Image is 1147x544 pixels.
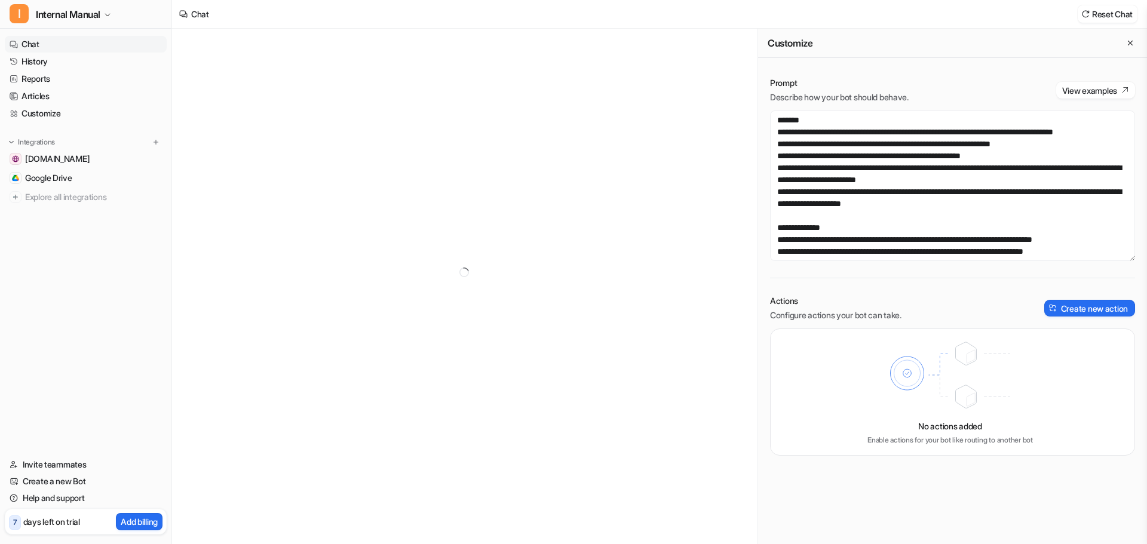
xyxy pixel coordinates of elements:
[36,6,100,23] span: Internal Manual
[25,172,72,184] span: Google Drive
[770,77,909,89] p: Prompt
[25,188,162,207] span: Explore all integrations
[5,189,167,205] a: Explore all integrations
[23,515,80,528] p: days left on trial
[25,153,90,165] span: [DOMAIN_NAME]
[5,70,167,87] a: Reports
[12,174,19,182] img: Google Drive
[770,91,909,103] p: Describe how your bot should behave.
[1049,304,1057,312] img: create-action-icon.svg
[12,155,19,162] img: www.fluvius.be
[5,36,167,53] a: Chat
[5,88,167,105] a: Articles
[1056,82,1135,99] button: View examples
[918,420,982,432] p: No actions added
[5,136,59,148] button: Integrations
[768,37,812,49] h2: Customize
[5,473,167,490] a: Create a new Bot
[5,170,167,186] a: Google DriveGoogle Drive
[5,456,167,473] a: Invite teammates
[5,105,167,122] a: Customize
[121,515,158,528] p: Add billing
[5,490,167,506] a: Help and support
[5,53,167,70] a: History
[1081,10,1090,19] img: reset
[867,435,1033,445] p: Enable actions for your bot like routing to another bot
[1044,300,1135,316] button: Create new action
[1078,5,1137,23] button: Reset Chat
[770,309,901,321] p: Configure actions your bot can take.
[10,4,29,23] span: I
[10,191,22,203] img: explore all integrations
[152,138,160,146] img: menu_add.svg
[770,295,901,307] p: Actions
[7,138,16,146] img: expand menu
[5,150,167,167] a: www.fluvius.be[DOMAIN_NAME]
[1123,36,1137,50] button: Close flyout
[116,513,162,530] button: Add billing
[191,8,209,20] div: Chat
[18,137,55,147] p: Integrations
[13,517,17,528] p: 7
